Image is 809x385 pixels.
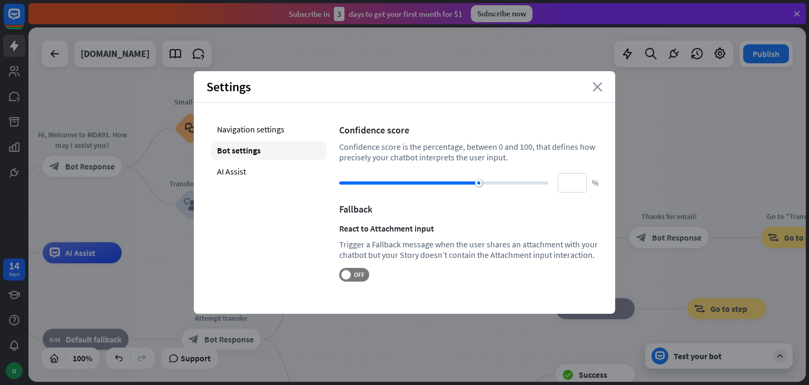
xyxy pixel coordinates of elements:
[206,79,251,95] span: Settings
[181,350,211,367] span: Support
[339,203,598,215] div: Fallback
[50,334,61,344] i: block_fallback
[204,334,254,344] span: Bot Response
[70,350,95,367] div: 100%
[593,82,603,92] i: close
[652,233,702,243] span: Bot Response
[563,370,574,380] i: block_success
[768,233,779,243] i: block_goto
[339,124,598,136] div: Confidence score
[339,141,598,162] div: Confidence score is the percentage, between 0 and 100, that defines how precisely your chatbot in...
[743,44,789,63] button: Publish
[471,5,532,22] div: Subscribe now
[81,41,150,67] div: mda91.com
[65,161,115,172] span: Bot Response
[636,233,647,243] i: block_bot_response
[711,304,747,314] span: Go to step
[174,313,269,323] div: Attempt transfer
[621,211,716,222] div: Thanks for email!
[9,261,19,271] div: 14
[159,178,222,189] div: Transfer chat
[339,223,598,234] div: React to Attachment input
[579,370,607,380] span: Success
[66,334,122,344] span: Default fallback
[674,351,768,361] div: Test your bot
[592,178,598,188] span: %
[3,258,25,281] a: 14 days
[166,97,214,107] div: Small talk
[339,239,598,260] div: Trigger a Fallback message when the user shares an attachment with your chatbot but your Story do...
[289,7,462,21] div: Subscribe in days to get your first month for $1
[694,304,705,314] i: block_goto
[211,141,327,160] div: Bot settings
[211,120,327,139] div: Navigation settings
[9,271,19,278] div: days
[8,4,40,36] button: Open LiveChat chat widget
[211,162,327,181] div: AI Assist
[334,7,344,21] div: 3
[35,130,130,151] div: Hi, Welcome to MDA91. How may i assist you?
[65,247,95,258] span: AI Assist
[185,122,196,134] i: block_faq
[50,161,60,172] i: block_bot_response
[6,362,23,379] div: U
[184,198,196,211] i: block_user_input
[189,334,199,344] i: block_bot_response
[351,271,367,279] span: OFF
